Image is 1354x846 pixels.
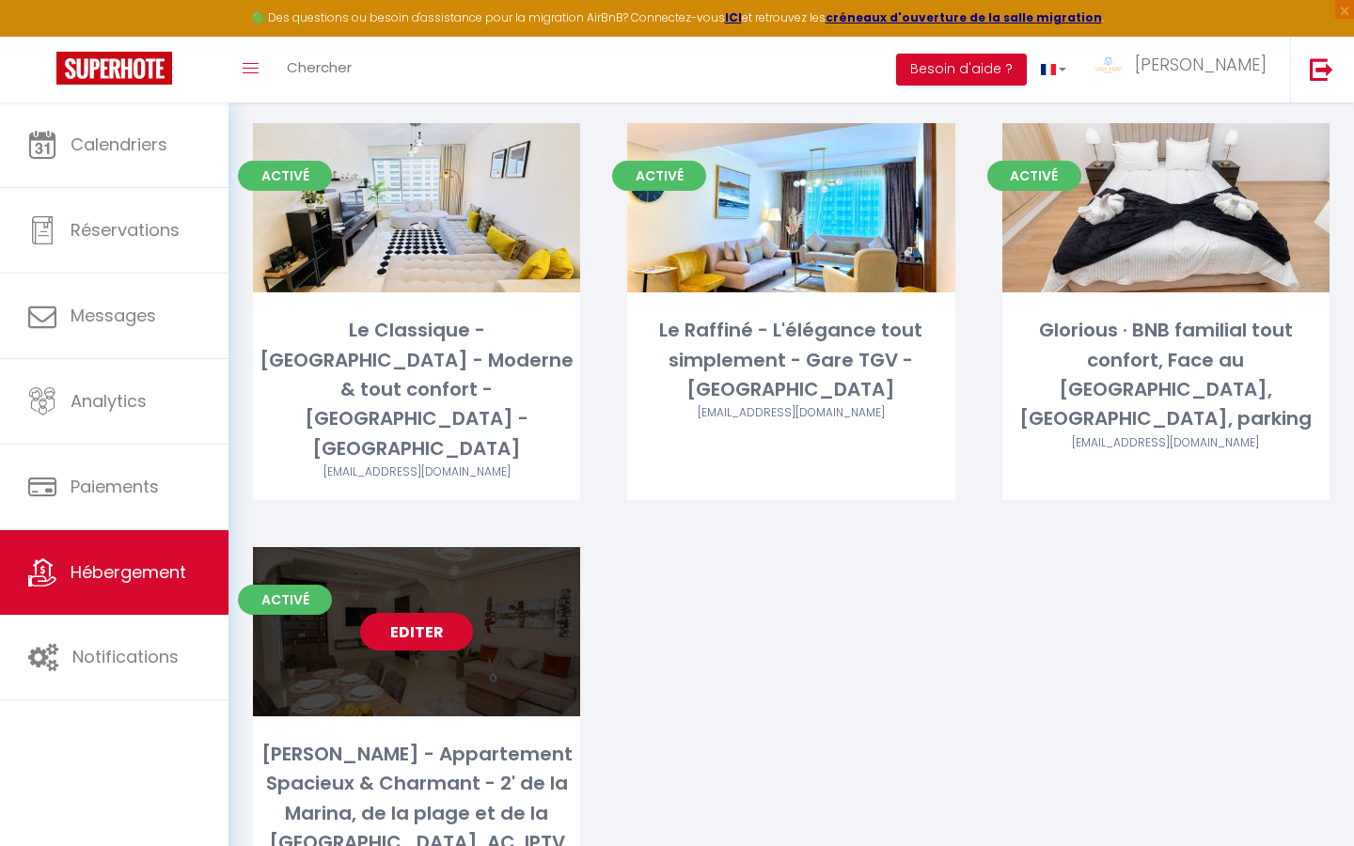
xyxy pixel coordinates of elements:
[253,463,580,481] div: Airbnb
[71,133,167,156] span: Calendriers
[826,9,1102,25] a: créneaux d'ouverture de la salle migration
[1310,57,1333,81] img: logout
[71,218,180,242] span: Réservations
[253,316,580,463] div: Le Classique - [GEOGRAPHIC_DATA] - Moderne & tout confort -[GEOGRAPHIC_DATA] - [GEOGRAPHIC_DATA]
[627,316,954,404] div: Le Raffiné - L'élégance tout simplement - Gare TGV - [GEOGRAPHIC_DATA]
[238,161,332,191] span: Activé
[287,57,352,77] span: Chercher
[56,52,172,85] img: Super Booking
[1002,316,1330,434] div: Glorious · BNB familial tout confort, Face au [GEOGRAPHIC_DATA], [GEOGRAPHIC_DATA], parking
[238,585,332,615] span: Activé
[273,37,366,102] a: Chercher
[1002,434,1330,452] div: Airbnb
[1135,53,1267,76] span: [PERSON_NAME]
[896,54,1027,86] button: Besoin d'aide ?
[360,613,473,650] a: Editer
[1094,57,1123,73] img: ...
[725,9,742,25] a: ICI
[987,161,1081,191] span: Activé
[71,389,147,413] span: Analytics
[1080,37,1290,102] a: ... [PERSON_NAME]
[15,8,71,64] button: Ouvrir le widget de chat LiveChat
[612,161,706,191] span: Activé
[71,560,186,584] span: Hébergement
[71,304,156,327] span: Messages
[627,404,954,422] div: Airbnb
[72,645,179,668] span: Notifications
[71,475,159,498] span: Paiements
